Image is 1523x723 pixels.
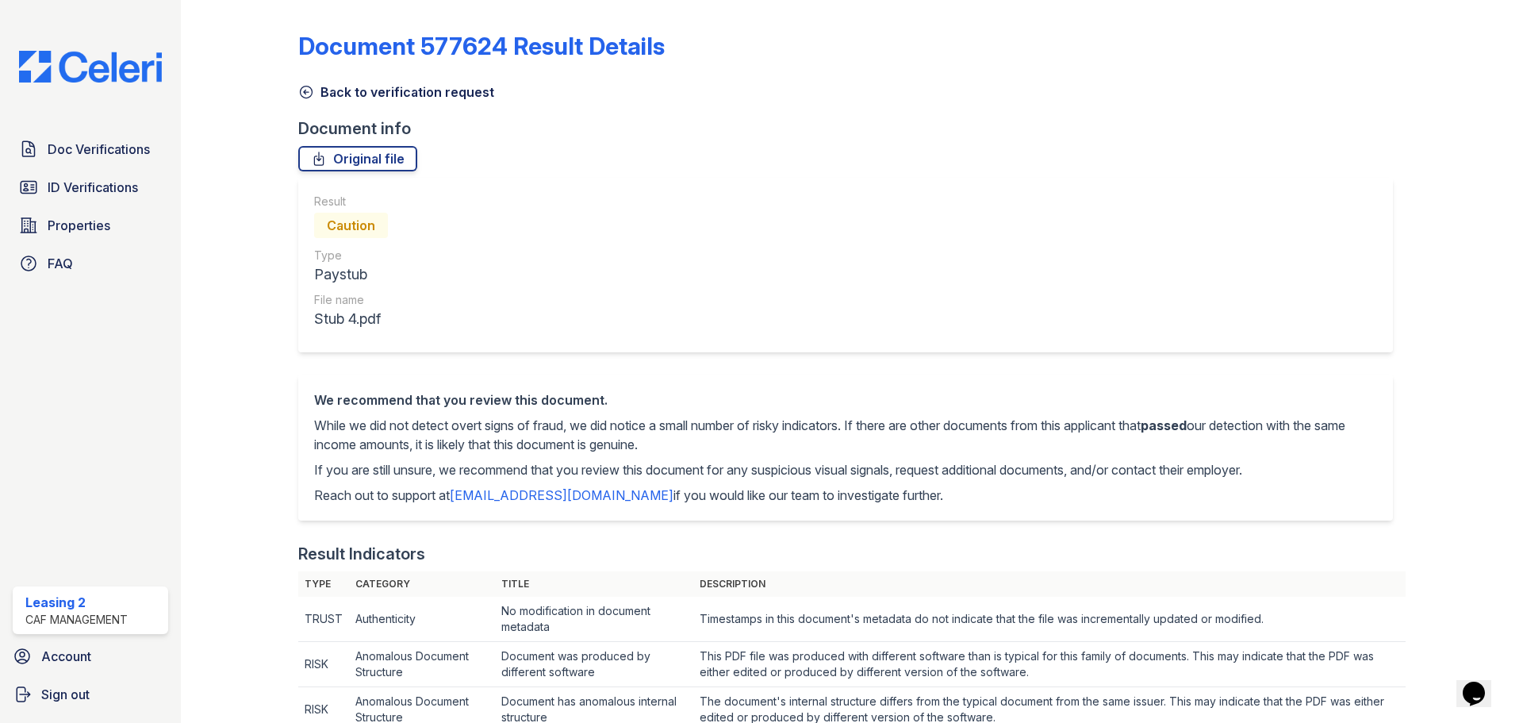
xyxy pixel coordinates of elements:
img: CE_Logo_Blue-a8612792a0a2168367f1c8372b55b34899dd931a85d93a1a3d3e32e68fde9ad4.png [6,51,175,83]
div: File name [314,292,388,308]
th: Description [693,571,1405,597]
div: Leasing 2 [25,593,128,612]
span: ID Verifications [48,178,138,197]
p: While we did not detect overt signs of fraud, we did notice a small number of risky indicators. I... [314,416,1377,454]
a: ID Verifications [13,171,168,203]
p: If you are still unsure, we recommend that you review this document for any suspicious visual sig... [314,460,1377,479]
iframe: chat widget [1456,660,1507,707]
a: Document 577624 Result Details [298,32,665,60]
a: FAQ [13,248,168,279]
span: Sign out [41,685,90,704]
td: Document was produced by different software [495,642,694,687]
td: Authenticity [349,597,495,642]
span: passed [1141,417,1187,433]
a: Doc Verifications [13,133,168,165]
div: Paystub [314,263,388,286]
div: Caution [314,213,388,238]
td: Timestamps in this document's metadata do not indicate that the file was incrementally updated or... [693,597,1405,642]
a: Account [6,640,175,672]
td: Anomalous Document Structure [349,642,495,687]
span: Properties [48,216,110,235]
div: Result [314,194,388,210]
a: Original file [298,146,417,171]
td: This PDF file was produced with different software than is typical for this family of documents. ... [693,642,1405,687]
div: Result Indicators [298,543,425,565]
div: Document info [298,117,1406,140]
span: Account [41,647,91,666]
span: Doc Verifications [48,140,150,159]
div: We recommend that you review this document. [314,390,1377,410]
div: CAF Management [25,612,128,628]
td: TRUST [298,597,349,642]
a: [EMAIL_ADDRESS][DOMAIN_NAME] [450,487,673,503]
th: Category [349,571,495,597]
div: Type [314,248,388,263]
a: Sign out [6,679,175,710]
th: Type [298,571,349,597]
th: Title [495,571,694,597]
a: Properties [13,210,168,241]
div: Stub 4.pdf [314,308,388,330]
p: Reach out to support at if you would like our team to investigate further. [314,486,1377,505]
span: FAQ [48,254,73,273]
td: No modification in document metadata [495,597,694,642]
td: RISK [298,642,349,687]
a: Back to verification request [298,83,494,102]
